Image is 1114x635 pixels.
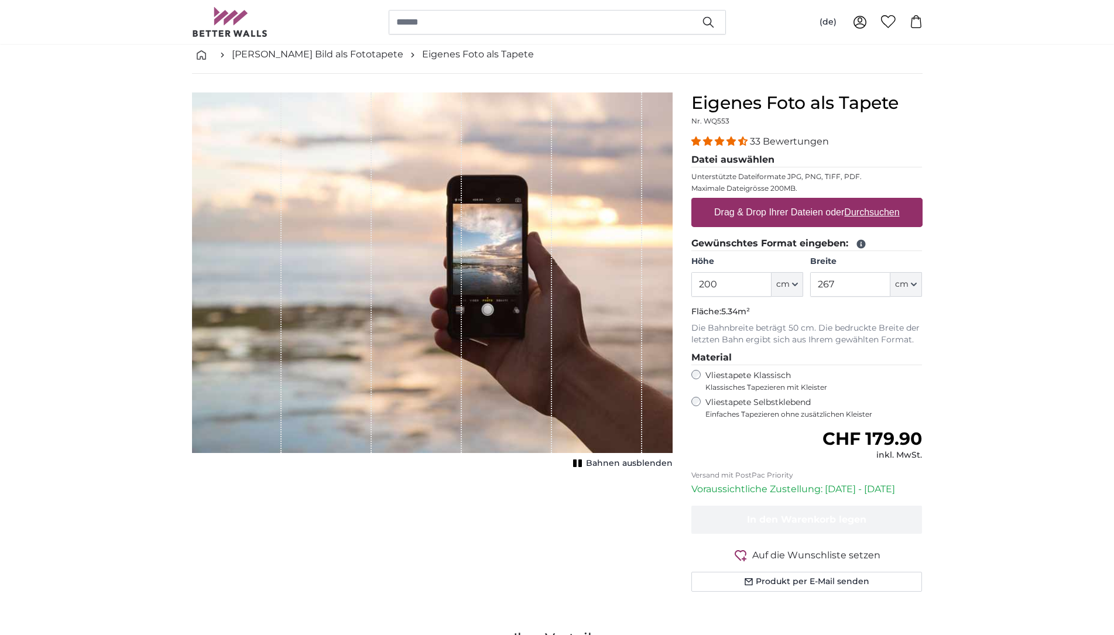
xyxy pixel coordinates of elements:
img: Betterwalls [192,7,268,37]
p: Maximale Dateigrösse 200MB. [691,184,923,193]
label: Vliestapete Klassisch [705,370,913,392]
span: Klassisches Tapezieren mit Kleister [705,383,913,392]
button: cm [890,272,922,297]
span: Auf die Wunschliste setzen [752,548,880,562]
p: Unterstützte Dateiformate JPG, PNG, TIFF, PDF. [691,172,923,181]
label: Drag & Drop Ihrer Dateien oder [709,201,904,224]
span: Einfaches Tapezieren ohne zusätzlichen Kleister [705,410,923,419]
button: Auf die Wunschliste setzen [691,548,923,562]
p: Voraussichtliche Zustellung: [DATE] - [DATE] [691,482,923,496]
button: cm [772,272,803,297]
span: Nr. WQ553 [691,116,729,125]
span: 4.33 stars [691,136,750,147]
p: Die Bahnbreite beträgt 50 cm. Die bedruckte Breite der letzten Bahn ergibt sich aus Ihrem gewählt... [691,322,923,346]
span: cm [776,279,790,290]
button: Bahnen ausblenden [570,455,673,472]
u: Durchsuchen [844,207,899,217]
button: Produkt per E-Mail senden [691,572,923,592]
span: 5.34m² [721,306,750,317]
p: Versand mit PostPac Priority [691,471,923,480]
div: 1 of 1 [192,92,673,472]
nav: breadcrumbs [192,36,923,74]
legend: Gewünschtes Format eingeben: [691,236,923,251]
a: [PERSON_NAME] Bild als Fototapete [232,47,403,61]
a: Eigenes Foto als Tapete [422,47,534,61]
label: Höhe [691,256,803,267]
legend: Datei auswählen [691,153,923,167]
h1: Eigenes Foto als Tapete [691,92,923,114]
p: Fläche: [691,306,923,318]
div: inkl. MwSt. [822,449,922,461]
label: Vliestapete Selbstklebend [705,397,923,419]
span: In den Warenkorb legen [747,514,866,525]
span: Bahnen ausblenden [586,458,673,469]
span: cm [895,279,909,290]
button: (de) [810,12,846,33]
span: 33 Bewertungen [750,136,829,147]
button: In den Warenkorb legen [691,506,923,534]
span: CHF 179.90 [822,428,922,449]
legend: Material [691,351,923,365]
label: Breite [810,256,922,267]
